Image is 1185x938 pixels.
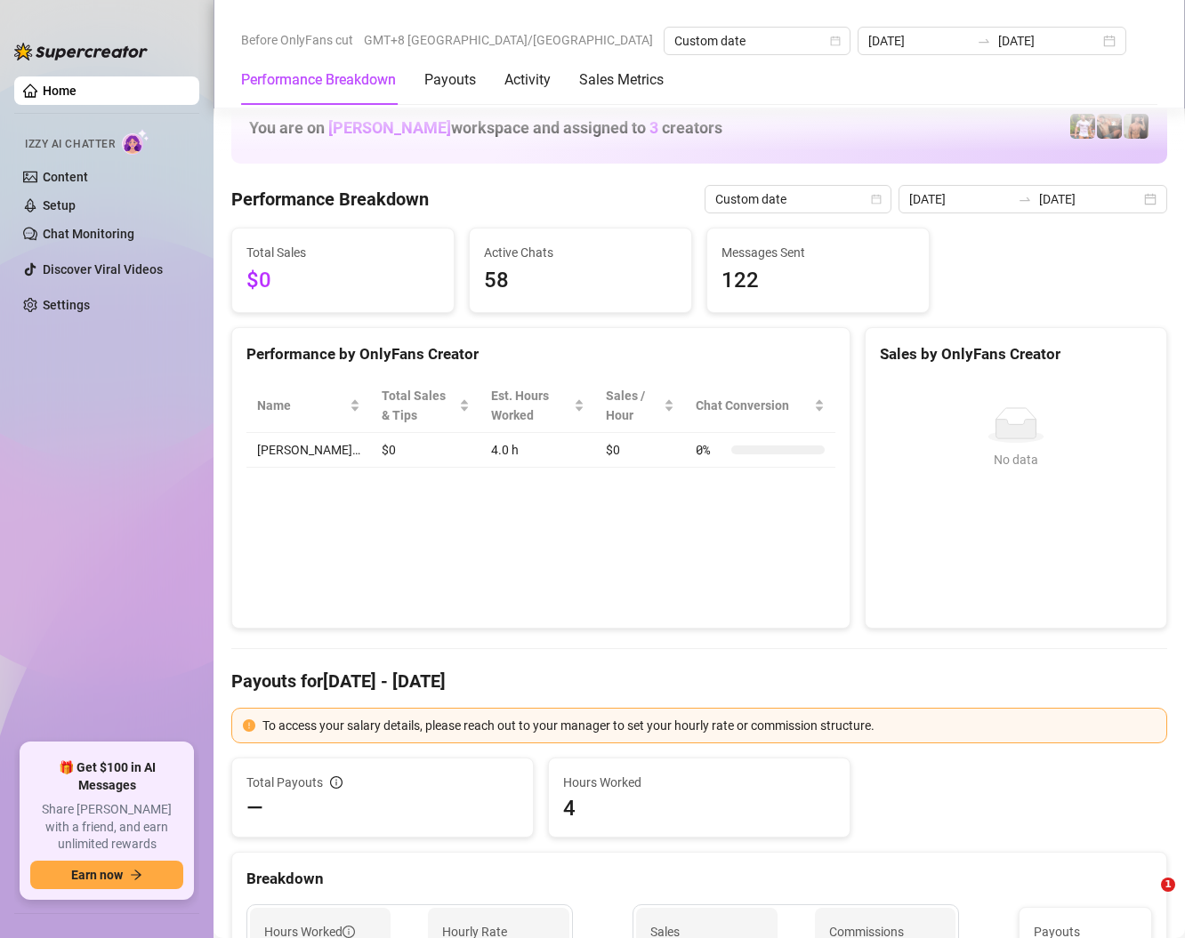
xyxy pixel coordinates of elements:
h1: You are on workspace and assigned to creators [249,118,722,138]
div: Est. Hours Worked [491,386,570,425]
span: calendar [830,36,841,46]
span: Sales / Hour [606,386,660,425]
span: Active Chats [484,243,677,262]
iframe: Intercom live chat [1125,878,1167,920]
span: Izzy AI Chatter [25,136,115,153]
th: Total Sales & Tips [371,379,480,433]
span: swap-right [1018,192,1032,206]
input: End date [1039,189,1141,209]
span: Share [PERSON_NAME] with a friend, and earn unlimited rewards [30,801,183,854]
span: Earn now [71,868,123,882]
span: Name [257,396,346,415]
span: 🎁 Get $100 in AI Messages [30,759,183,794]
img: Osvaldo [1097,114,1122,139]
td: $0 [371,433,480,468]
div: To access your salary details, please reach out to your manager to set your hourly rate or commis... [262,716,1156,735]
td: 4.0 h [480,433,595,468]
span: Custom date [715,186,881,212]
span: 122 [721,264,915,298]
div: Performance by OnlyFans Creator [246,342,835,366]
h4: Performance Breakdown [231,187,429,212]
a: Chat Monitoring [43,227,134,241]
span: [PERSON_NAME] [328,118,451,137]
button: Earn nowarrow-right [30,861,183,889]
th: Chat Conversion [685,379,835,433]
div: Sales Metrics [579,69,664,91]
span: calendar [871,194,882,204]
img: AI Chatter [122,129,149,155]
span: Total Sales & Tips [382,386,455,425]
span: arrow-right [130,869,142,881]
a: Content [43,170,88,184]
span: Chat Conversion [696,396,810,415]
span: 58 [484,264,677,298]
span: Custom date [674,28,840,54]
span: 3 [649,118,658,137]
span: info-circle [343,926,355,938]
span: GMT+8 [GEOGRAPHIC_DATA]/[GEOGRAPHIC_DATA] [364,27,653,53]
input: Start date [909,189,1011,209]
a: Settings [43,298,90,312]
span: 1 [1161,878,1175,892]
th: Name [246,379,371,433]
a: Setup [43,198,76,212]
img: Zach [1124,114,1149,139]
h4: Payouts for [DATE] - [DATE] [231,669,1167,693]
div: Activity [504,69,551,91]
span: — [246,794,263,822]
div: No data [887,450,1145,469]
td: $0 [595,433,685,468]
th: Sales / Hour [595,379,685,433]
input: End date [998,31,1100,51]
span: 4 [563,794,835,822]
span: Before OnlyFans cut [241,27,353,53]
span: Total Sales [246,243,439,262]
span: Hours Worked [563,773,835,792]
span: to [977,34,991,48]
div: Payouts [424,69,476,91]
input: Start date [868,31,970,51]
td: [PERSON_NAME]… [246,433,371,468]
span: Messages Sent [721,243,915,262]
span: 0 % [696,440,724,460]
span: Total Payouts [246,773,323,792]
div: Breakdown [246,867,1152,891]
img: logo-BBDzfeDw.svg [14,43,148,60]
div: Performance Breakdown [241,69,396,91]
img: Hector [1070,114,1095,139]
span: info-circle [330,776,343,789]
span: to [1018,192,1032,206]
div: Sales by OnlyFans Creator [880,342,1152,366]
span: exclamation-circle [243,719,255,732]
a: Discover Viral Videos [43,262,163,277]
a: Home [43,84,77,98]
span: swap-right [977,34,991,48]
span: $0 [246,264,439,298]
